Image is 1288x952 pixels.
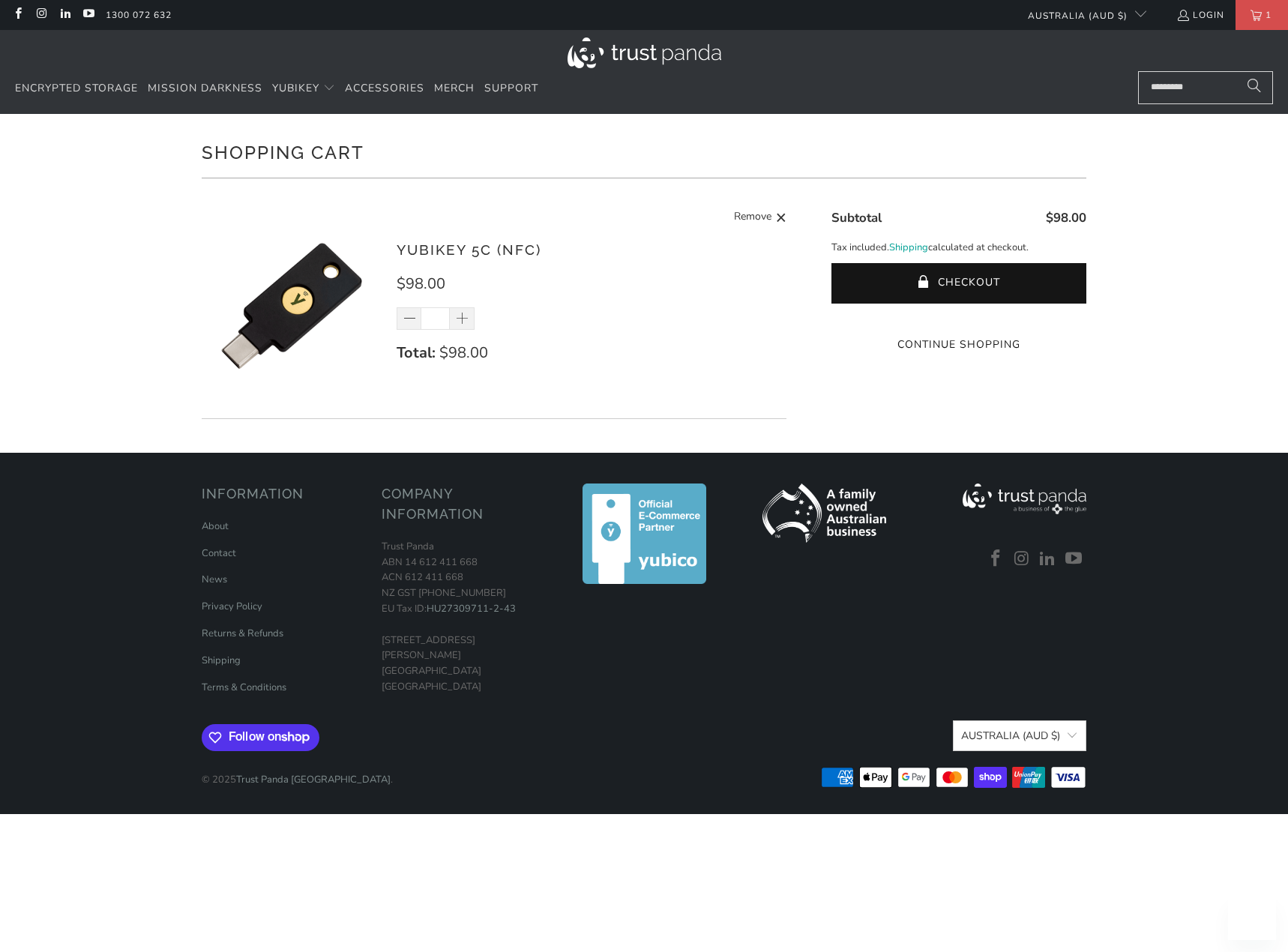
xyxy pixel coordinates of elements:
a: Login [1176,7,1224,23]
button: Search [1236,71,1273,104]
a: Remove [734,208,786,227]
a: Trust Panda Australia on LinkedIn [58,9,71,21]
summary: YubiKey [272,71,335,106]
h1: Shopping Cart [202,136,1086,166]
a: Merch [434,71,475,106]
input: Search... [1138,71,1273,104]
span: Mission Darkness [148,81,262,95]
button: Checkout [831,263,1086,304]
p: Tax included. calculated at checkout. [831,240,1086,256]
p: Trust Panda ABN 14 612 411 668 ACN 612 411 668 NZ GST [PHONE_NUMBER] EU Tax ID: [STREET_ADDRESS][... [382,539,547,695]
a: Trust Panda Australia on Instagram [34,9,47,21]
a: About [202,519,229,533]
a: Trust Panda Australia on YouTube [1062,549,1085,569]
span: $98.00 [439,343,488,363]
a: Mission Darkness [148,71,262,106]
a: Accessories [345,71,424,106]
a: Trust Panda Australia on Facebook [11,9,24,21]
a: Shipping [889,240,928,256]
img: YubiKey 5C (NFC) [202,216,382,396]
span: $98.00 [397,274,445,294]
a: 1300 072 632 [106,7,172,23]
a: Trust Panda Australia on Facebook [984,549,1007,569]
img: Trust Panda Australia [568,37,721,68]
span: Encrypted Storage [15,81,138,95]
button: Australia (AUD $) [953,720,1086,751]
span: Subtotal [831,209,882,226]
a: Privacy Policy [202,600,262,613]
a: Trust Panda [GEOGRAPHIC_DATA] [236,773,391,786]
p: © 2025 . [202,757,393,788]
iframe: Button to launch messaging window [1228,892,1276,940]
span: Support [484,81,538,95]
a: Trust Panda Australia on Instagram [1011,549,1033,569]
strong: Total: [397,343,436,363]
a: Contact [202,546,236,560]
nav: Translation missing: en.navigation.header.main_nav [15,71,538,106]
span: Accessories [345,81,424,95]
a: Returns & Refunds [202,627,283,640]
span: Merch [434,81,475,95]
a: Terms & Conditions [202,681,286,694]
a: Continue Shopping [831,337,1086,353]
a: Trust Panda Australia on YouTube [82,9,94,21]
a: News [202,573,227,586]
span: YubiKey [272,81,319,95]
a: Shipping [202,654,241,667]
a: YubiKey 5C (NFC) [397,241,541,258]
span: $98.00 [1046,209,1086,226]
a: HU27309711-2-43 [427,602,516,615]
a: Encrypted Storage [15,71,138,106]
a: Support [484,71,538,106]
span: Remove [734,208,771,227]
a: Trust Panda Australia on LinkedIn [1037,549,1059,569]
